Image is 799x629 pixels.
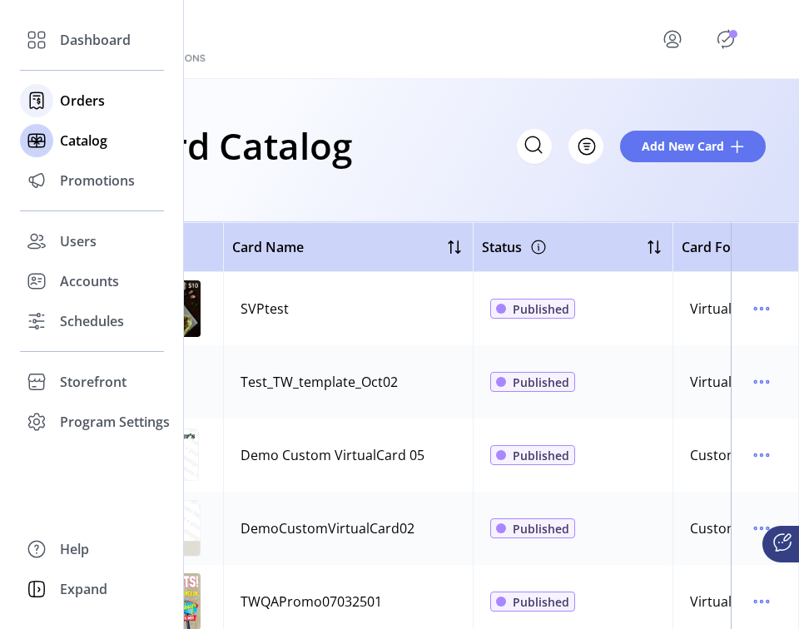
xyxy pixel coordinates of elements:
[60,91,105,111] span: Orders
[232,237,304,257] span: Card Name
[60,579,107,599] span: Expand
[60,372,127,392] span: Storefront
[517,129,552,164] input: Search
[513,520,569,537] span: Published
[690,518,785,538] div: Custom_virtual
[513,374,569,391] span: Published
[60,231,97,251] span: Users
[620,131,766,162] button: Add New Card
[690,372,732,392] div: Virtual
[127,116,352,175] h1: Card Catalog
[568,129,603,164] button: Filter Button
[241,299,289,319] div: SVPtest
[682,237,762,257] span: Card Format
[748,442,775,468] button: menu
[60,311,124,331] span: Schedules
[712,26,739,52] button: Publisher Panel
[241,372,398,392] div: Test_TW_template_Oct02
[748,515,775,542] button: menu
[748,588,775,615] button: menu
[60,539,89,559] span: Help
[60,412,170,432] span: Program Settings
[513,300,569,318] span: Published
[748,369,775,395] button: menu
[60,30,131,50] span: Dashboard
[690,592,732,612] div: Virtual
[642,137,724,155] span: Add New Card
[748,295,775,322] button: menu
[513,593,569,611] span: Published
[690,445,785,465] div: Custom_virtual
[482,234,548,260] div: Status
[60,271,119,291] span: Accounts
[639,19,712,59] button: menu
[241,518,414,538] div: DemoCustomVirtualCard02
[60,131,107,151] span: Catalog
[60,171,135,191] span: Promotions
[690,299,732,319] div: Virtual
[241,592,382,612] div: TWQAPromo07032501
[241,445,424,465] div: Demo Custom VirtualCard 05
[513,447,569,464] span: Published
